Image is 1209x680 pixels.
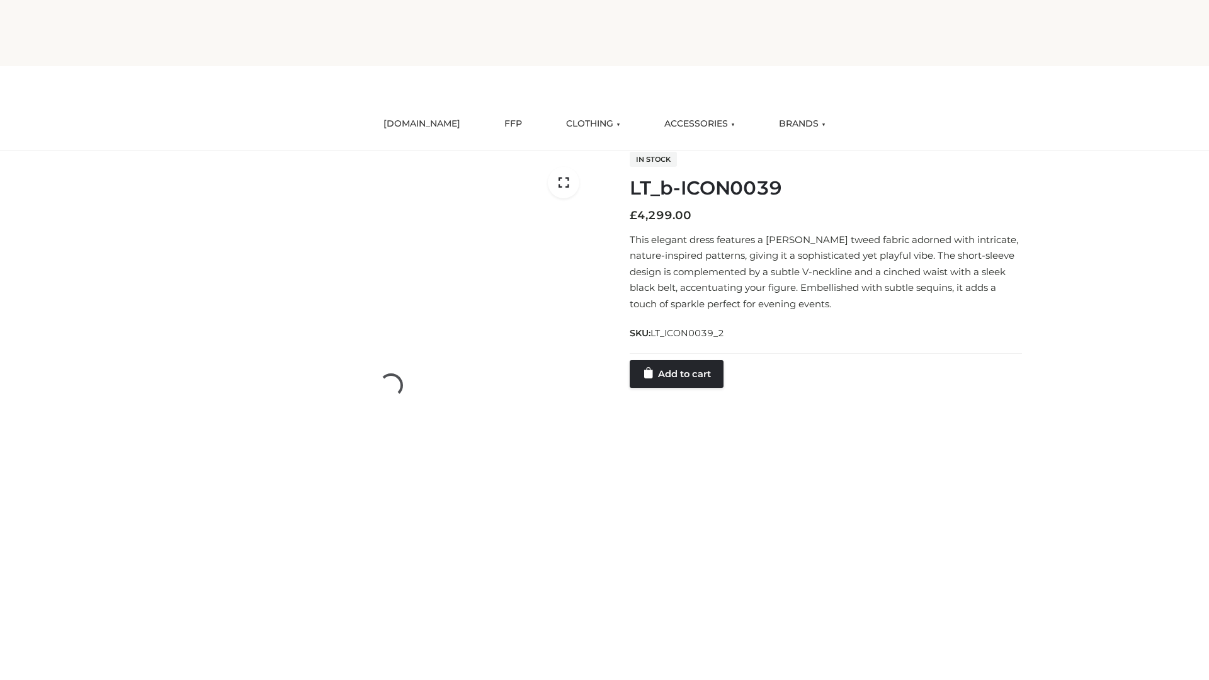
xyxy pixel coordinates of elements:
[630,152,677,167] span: In stock
[557,110,630,138] a: CLOTHING
[374,110,470,138] a: [DOMAIN_NAME]
[630,326,725,341] span: SKU:
[630,208,691,222] bdi: 4,299.00
[630,360,724,388] a: Add to cart
[769,110,835,138] a: BRANDS
[650,327,724,339] span: LT_ICON0039_2
[630,177,1022,200] h1: LT_b-ICON0039
[495,110,531,138] a: FFP
[630,208,637,222] span: £
[630,232,1022,312] p: This elegant dress features a [PERSON_NAME] tweed fabric adorned with intricate, nature-inspired ...
[655,110,744,138] a: ACCESSORIES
